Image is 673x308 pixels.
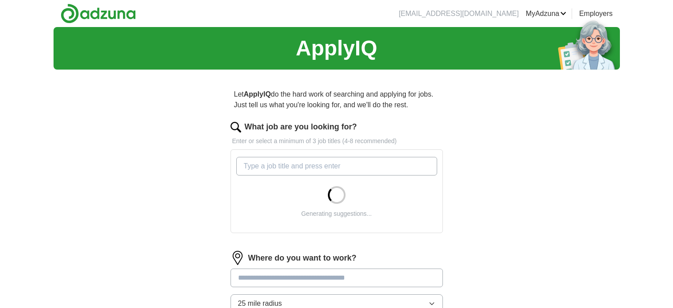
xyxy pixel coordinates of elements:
label: What job are you looking for? [245,121,357,133]
a: MyAdzuna [526,8,566,19]
img: location.png [231,251,245,265]
img: search.png [231,122,241,133]
label: Where do you want to work? [248,252,357,264]
li: [EMAIL_ADDRESS][DOMAIN_NAME] [399,8,519,19]
h1: ApplyIQ [296,32,377,64]
p: Let do the hard work of searching and applying for jobs. Just tell us what you're looking for, an... [231,86,443,114]
strong: ApplyIQ [244,90,271,98]
div: Generating suggestions... [301,209,372,218]
a: Employers [579,8,613,19]
p: Enter or select a minimum of 3 job titles (4-8 recommended) [231,136,443,146]
input: Type a job title and press enter [236,157,437,175]
img: Adzuna logo [61,4,136,23]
